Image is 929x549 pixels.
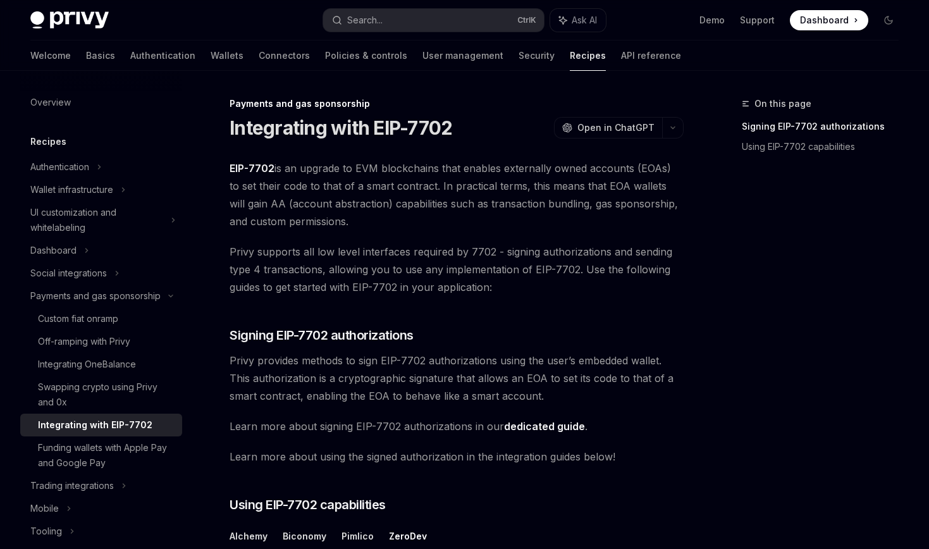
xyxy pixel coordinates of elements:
[211,40,243,71] a: Wallets
[230,243,684,296] span: Privy supports all low level interfaces required by 7702 - signing authorizations and sending typ...
[519,40,555,71] a: Security
[20,91,182,114] a: Overview
[577,121,655,134] span: Open in ChatGPT
[30,159,89,175] div: Authentication
[347,13,383,28] div: Search...
[230,496,386,514] span: Using EIP-7702 capabilities
[230,448,684,466] span: Learn more about using the signed authorization in the integration guides below!
[800,14,849,27] span: Dashboard
[790,10,868,30] a: Dashboard
[699,14,725,27] a: Demo
[230,159,684,230] span: is an upgrade to EVM blockchains that enables externally owned accounts (EOAs) to set their code ...
[754,96,811,111] span: On this page
[30,288,161,304] div: Payments and gas sponsorship
[30,11,109,29] img: dark logo
[550,9,606,32] button: Ask AI
[38,311,118,326] div: Custom fiat onramp
[230,97,684,110] div: Payments and gas sponsorship
[554,117,662,139] button: Open in ChatGPT
[259,40,310,71] a: Connectors
[20,307,182,330] a: Custom fiat onramp
[20,330,182,353] a: Off-ramping with Privy
[86,40,115,71] a: Basics
[38,440,175,471] div: Funding wallets with Apple Pay and Google Pay
[30,501,59,516] div: Mobile
[38,357,136,372] div: Integrating OneBalance
[20,436,182,474] a: Funding wallets with Apple Pay and Google Pay
[742,137,909,157] a: Using EIP-7702 capabilities
[30,182,113,197] div: Wallet infrastructure
[30,524,62,539] div: Tooling
[20,376,182,414] a: Swapping crypto using Privy and 0x
[570,40,606,71] a: Recipes
[30,266,107,281] div: Social integrations
[230,417,684,435] span: Learn more about signing EIP-7702 authorizations in our .
[230,352,684,405] span: Privy provides methods to sign EIP-7702 authorizations using the user’s embedded wallet. This aut...
[517,15,536,25] span: Ctrl K
[30,205,163,235] div: UI customization and whitelabeling
[422,40,503,71] a: User management
[38,417,152,433] div: Integrating with EIP-7702
[130,40,195,71] a: Authentication
[878,10,899,30] button: Toggle dark mode
[740,14,775,27] a: Support
[621,40,681,71] a: API reference
[38,334,130,349] div: Off-ramping with Privy
[742,116,909,137] a: Signing EIP-7702 authorizations
[30,478,114,493] div: Trading integrations
[30,40,71,71] a: Welcome
[323,9,544,32] button: Search...CtrlK
[30,95,71,110] div: Overview
[504,420,585,433] a: dedicated guide
[20,353,182,376] a: Integrating OneBalance
[30,134,66,149] h5: Recipes
[572,14,597,27] span: Ask AI
[325,40,407,71] a: Policies & controls
[30,243,77,258] div: Dashboard
[20,414,182,436] a: Integrating with EIP-7702
[230,116,452,139] h1: Integrating with EIP-7702
[230,162,274,175] a: EIP-7702
[38,379,175,410] div: Swapping crypto using Privy and 0x
[230,326,414,344] span: Signing EIP-7702 authorizations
